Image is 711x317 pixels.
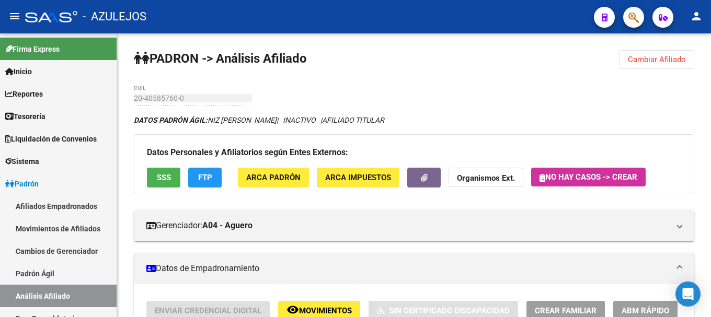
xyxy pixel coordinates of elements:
[5,156,39,167] span: Sistema
[188,168,222,187] button: FTP
[83,5,146,28] span: - AZULEJOS
[531,168,646,186] button: No hay casos -> Crear
[147,168,180,187] button: SSS
[5,66,32,77] span: Inicio
[5,88,43,100] span: Reportes
[286,303,299,316] mat-icon: remove_red_eye
[202,220,253,231] strong: A04 - Aguero
[5,111,45,122] span: Tesorería
[5,133,97,145] span: Liquidación de Convenios
[155,306,261,315] span: Enviar Credencial Digital
[147,145,681,160] h3: Datos Personales y Afiliatorios según Entes Externos:
[540,172,637,182] span: No hay casos -> Crear
[238,168,309,187] button: ARCA Padrón
[8,10,21,22] mat-icon: menu
[535,306,597,315] span: Crear Familiar
[5,178,39,190] span: Padrón
[5,43,60,55] span: Firma Express
[622,306,669,315] span: ABM Rápido
[675,281,701,307] div: Open Intercom Messenger
[246,173,301,183] span: ARCA Padrón
[690,10,703,22] mat-icon: person
[198,173,212,183] span: FTP
[620,50,694,69] button: Cambiar Afiliado
[325,173,391,183] span: ARCA Impuestos
[389,306,510,315] span: Sin Certificado Discapacidad
[146,220,669,231] mat-panel-title: Gerenciador:
[299,306,352,315] span: Movimientos
[628,55,686,64] span: Cambiar Afiliado
[449,168,523,187] button: Organismos Ext.
[146,263,669,274] mat-panel-title: Datos de Empadronamiento
[134,253,694,284] mat-expansion-panel-header: Datos de Empadronamiento
[134,116,384,124] i: | INACTIVO |
[134,51,307,66] strong: PADRON -> Análisis Afiliado
[157,173,171,183] span: SSS
[322,116,384,124] span: AFILIADO TITULAR
[317,168,399,187] button: ARCA Impuestos
[134,116,277,124] span: NIZ [PERSON_NAME]
[134,210,694,241] mat-expansion-panel-header: Gerenciador:A04 - Aguero
[134,116,208,124] strong: DATOS PADRÓN ÁGIL:
[457,174,515,183] strong: Organismos Ext.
